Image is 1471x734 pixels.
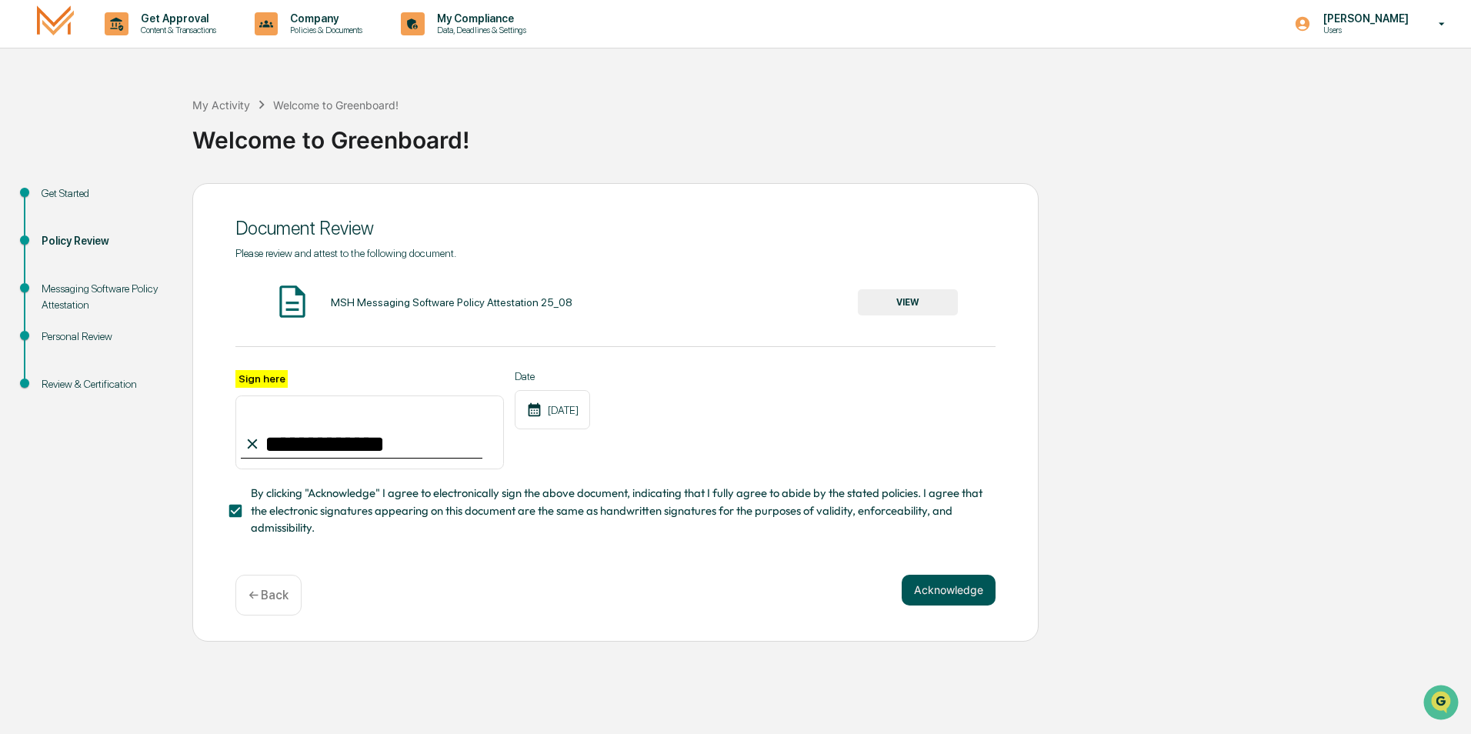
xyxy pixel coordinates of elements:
[235,217,996,239] div: Document Review
[331,296,572,309] div: MSH Messaging Software Policy Attestation 25_08
[278,25,370,35] p: Policies & Documents
[15,118,43,145] img: 1746055101610-c473b297-6a78-478c-a979-82029cc54cd1
[42,329,168,345] div: Personal Review
[192,114,1463,154] div: Welcome to Greenboard!
[153,261,186,272] span: Pylon
[235,247,456,259] span: Please review and attest to the following document.
[128,12,224,25] p: Get Approval
[42,376,168,392] div: Review & Certification
[128,25,224,35] p: Content & Transactions
[9,217,103,245] a: 🔎Data Lookup
[42,185,168,202] div: Get Started
[108,260,186,272] a: Powered byPylon
[37,5,74,42] img: logo
[273,98,399,112] div: Welcome to Greenboard!
[52,133,195,145] div: We're available if you need us!
[515,390,590,429] div: [DATE]
[15,195,28,208] div: 🖐️
[192,98,250,112] div: My Activity
[31,194,99,209] span: Preclearance
[262,122,280,141] button: Start new chat
[1422,683,1463,725] iframe: Open customer support
[1311,25,1416,35] p: Users
[31,223,97,239] span: Data Lookup
[127,194,191,209] span: Attestations
[105,188,197,215] a: 🗄️Attestations
[278,12,370,25] p: Company
[515,370,590,382] label: Date
[902,575,996,606] button: Acknowledge
[42,281,168,313] div: Messaging Software Policy Attestation
[15,32,280,57] p: How can we help?
[858,289,958,315] button: VIEW
[235,370,288,388] label: Sign here
[249,588,289,602] p: ← Back
[1311,12,1416,25] p: [PERSON_NAME]
[112,195,124,208] div: 🗄️
[251,485,983,536] span: By clicking "Acknowledge" I agree to electronically sign the above document, indicating that I fu...
[42,233,168,249] div: Policy Review
[15,225,28,237] div: 🔎
[9,188,105,215] a: 🖐️Preclearance
[425,25,534,35] p: Data, Deadlines & Settings
[52,118,252,133] div: Start new chat
[273,282,312,321] img: Document Icon
[425,12,534,25] p: My Compliance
